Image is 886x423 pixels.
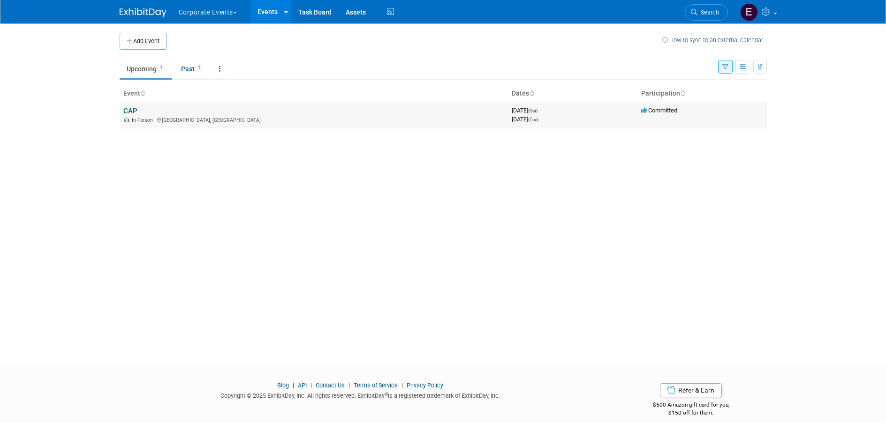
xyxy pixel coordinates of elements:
[697,9,719,16] span: Search
[120,60,172,78] a: Upcoming1
[615,395,767,416] div: $500 Amazon gift card for you,
[528,117,538,122] span: (Tue)
[660,383,722,397] a: Refer & Earn
[290,382,296,389] span: |
[277,382,289,389] a: Blog
[298,382,307,389] a: API
[637,86,767,102] th: Participation
[539,107,540,114] span: -
[685,4,728,21] a: Search
[385,392,388,397] sup: ®
[174,60,210,78] a: Past1
[354,382,398,389] a: Terms of Service
[399,382,405,389] span: |
[512,107,540,114] span: [DATE]
[120,8,167,17] img: ExhibitDay
[132,117,156,123] span: In-Person
[680,89,685,97] a: Sort by Participation Type
[120,86,508,102] th: Event
[140,89,145,97] a: Sort by Event Name
[528,108,538,113] span: (Sat)
[124,117,129,122] img: In-Person Event
[346,382,352,389] span: |
[195,64,203,71] span: 1
[157,64,165,71] span: 1
[615,409,767,417] div: $150 off for them.
[662,37,767,44] a: How to sync to an external calendar...
[120,389,602,400] div: Copyright © 2025 ExhibitDay, Inc. All rights reserved. ExhibitDay is a registered trademark of Ex...
[123,107,137,115] a: CAP
[740,3,758,21] img: Emma Mitchell
[407,382,443,389] a: Privacy Policy
[308,382,314,389] span: |
[529,89,534,97] a: Sort by Start Date
[316,382,345,389] a: Contact Us
[512,116,538,123] span: [DATE]
[508,86,637,102] th: Dates
[641,107,677,114] span: Committed
[123,116,504,123] div: [GEOGRAPHIC_DATA], [GEOGRAPHIC_DATA]
[120,33,167,50] button: Add Event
